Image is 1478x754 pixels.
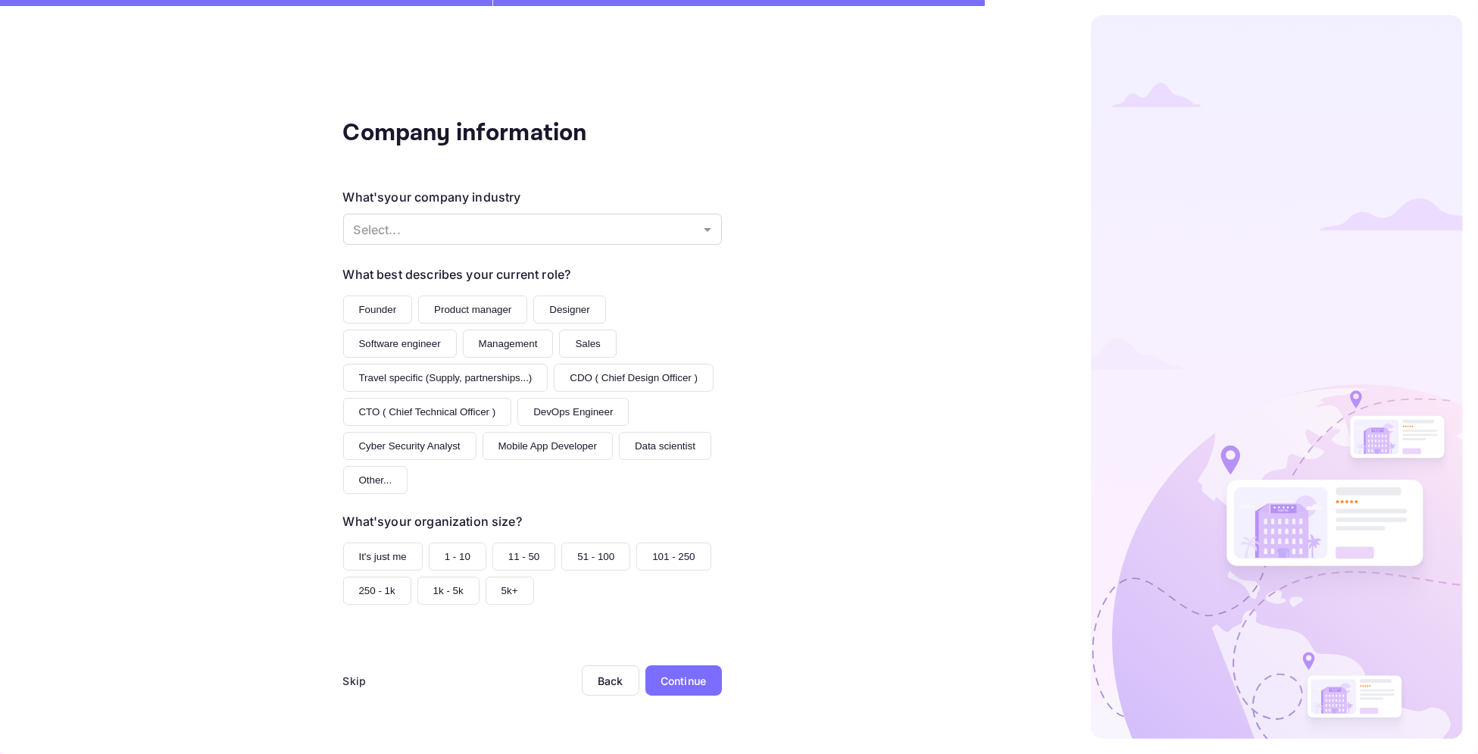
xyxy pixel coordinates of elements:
[417,577,480,605] button: 1k - 5k
[559,330,616,358] button: Sales
[343,512,522,530] div: What's your organization size?
[463,330,554,358] button: Management
[343,466,408,494] button: Other...
[492,543,556,571] button: 11 - 50
[343,543,423,571] button: It's just me
[343,296,413,324] button: Founder
[343,432,477,460] button: Cyber Security Analyst
[343,188,521,206] div: What's your company industry
[343,330,457,358] button: Software engineer
[343,577,411,605] button: 250 - 1k
[429,543,486,571] button: 1 - 10
[598,674,623,687] div: Back
[486,577,534,605] button: 5k+
[343,364,548,392] button: Travel specific (Supply, partnerships...)
[483,432,613,460] button: Mobile App Developer
[533,296,605,324] button: Designer
[343,214,722,245] div: Without label
[517,398,629,426] button: DevOps Engineer
[343,673,367,689] div: Skip
[343,398,512,426] button: CTO ( Chief Technical Officer )
[661,673,706,689] div: Continue
[418,296,527,324] button: Product manager
[1091,15,1463,739] img: logo
[354,221,698,239] p: Select...
[343,115,646,152] div: Company information
[554,364,714,392] button: CDO ( Chief Design Officer )
[343,265,571,283] div: What best describes your current role?
[636,543,711,571] button: 101 - 250
[619,432,711,460] button: Data scientist
[561,543,630,571] button: 51 - 100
